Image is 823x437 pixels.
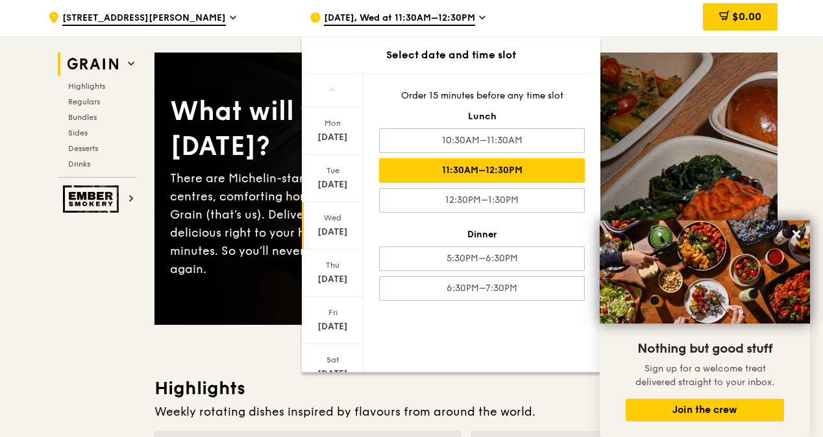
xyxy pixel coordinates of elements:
[170,169,466,278] div: There are Michelin-star restaurants, hawker centres, comforting home-cooked classics… and Grain (...
[63,53,123,76] img: Grain web logo
[68,113,97,122] span: Bundles
[304,260,362,270] div: Thu
[379,228,585,241] div: Dinner
[63,185,123,213] img: Ember Smokery web logo
[304,178,362,191] div: [DATE]
[637,341,772,357] span: Nothing but good stuff
[154,403,778,421] div: Weekly rotating dishes inspired by flavours from around the world.
[379,276,585,301] div: 6:30PM–7:30PM
[379,89,585,102] div: Order 15 minutes before any time slot
[302,47,600,63] div: Select date and time slot
[304,165,362,176] div: Tue
[154,377,778,400] h3: Highlights
[304,213,362,223] div: Wed
[379,246,585,271] div: 5:30PM–6:30PM
[626,399,784,421] button: Join the crew
[304,320,362,333] div: [DATE]
[304,118,362,128] div: Mon
[635,363,774,388] span: Sign up for a welcome treat delivered straight to your inbox.
[304,226,362,239] div: [DATE]
[68,159,90,169] span: Drinks
[68,128,88,137] span: Sides
[786,224,807,244] button: Close
[732,10,761,23] span: $0.00
[304,273,362,286] div: [DATE]
[600,220,810,324] img: DSC07876-Edit02-Large.jpeg
[379,158,585,183] div: 11:30AM–12:30PM
[379,188,585,213] div: 12:30PM–1:30PM
[304,368,362,381] div: [DATE]
[68,144,98,153] span: Desserts
[379,110,585,123] div: Lunch
[68,97,100,106] span: Regulars
[304,307,362,318] div: Fri
[379,128,585,153] div: 10:30AM–11:30AM
[62,12,226,26] span: [STREET_ADDRESS][PERSON_NAME]
[68,82,105,91] span: Highlights
[304,355,362,365] div: Sat
[170,94,466,164] div: What will you eat [DATE]?
[324,12,475,26] span: [DATE], Wed at 11:30AM–12:30PM
[304,131,362,144] div: [DATE]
